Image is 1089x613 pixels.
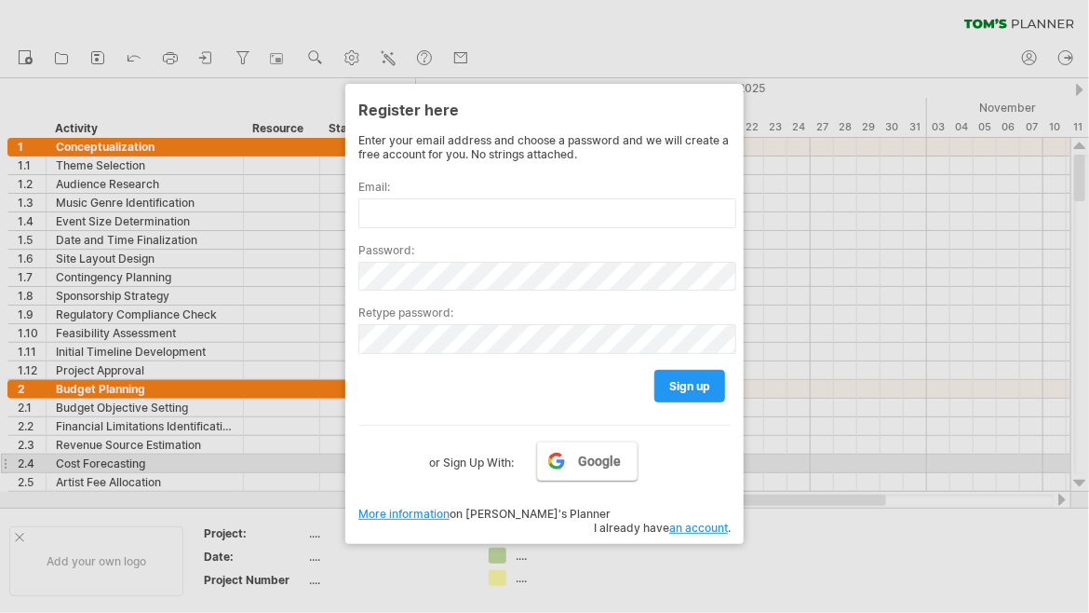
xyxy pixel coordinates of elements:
label: or Sign Up With: [430,442,515,473]
a: More information [358,507,450,521]
span: sign up [669,379,710,393]
label: Email: [358,180,731,194]
a: an account [669,521,728,535]
span: I already have . [594,521,731,535]
a: Google [537,442,638,481]
div: Enter your email address and choose a password and we will create a free account for you. No stri... [358,133,731,161]
a: sign up [654,370,725,402]
label: Retype password: [358,306,731,320]
span: Google [579,454,622,469]
label: Password: [358,243,731,257]
span: on [PERSON_NAME]'s Planner [358,507,611,521]
div: Register here [358,92,731,126]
